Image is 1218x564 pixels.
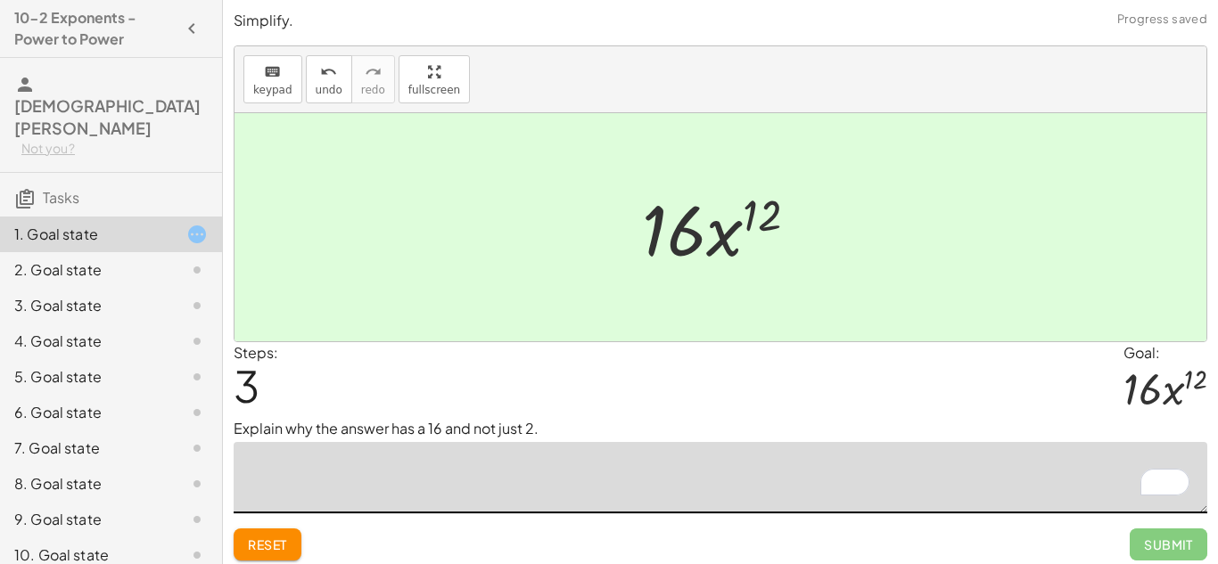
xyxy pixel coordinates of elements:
[186,366,208,388] i: Task not started.
[14,295,158,316] div: 3. Goal state
[234,442,1207,513] textarea: To enrich screen reader interactions, please activate Accessibility in Grammarly extension settings
[1123,342,1207,364] div: Goal:
[14,473,158,495] div: 8. Goal state
[14,366,158,388] div: 5. Goal state
[234,528,301,560] button: Reset
[253,84,292,96] span: keypad
[14,7,176,50] h4: 10-2 Exponents - Power to Power
[186,295,208,316] i: Task not started.
[186,331,208,352] i: Task not started.
[399,55,470,103] button: fullscreen
[21,140,208,158] div: Not you?
[320,61,337,83] i: undo
[316,84,342,96] span: undo
[351,55,395,103] button: redoredo
[186,402,208,423] i: Task not started.
[1117,11,1207,29] span: Progress saved
[361,84,385,96] span: redo
[14,509,158,530] div: 9. Goal state
[14,224,158,245] div: 1. Goal state
[186,473,208,495] i: Task not started.
[234,358,259,413] span: 3
[14,259,158,281] div: 2. Goal state
[408,84,460,96] span: fullscreen
[14,437,158,459] div: 7. Goal state
[14,95,201,138] span: [DEMOGRAPHIC_DATA][PERSON_NAME]
[234,11,1207,31] p: Simplify.
[14,402,158,423] div: 6. Goal state
[248,536,287,552] span: Reset
[365,61,382,83] i: redo
[186,224,208,245] i: Task started.
[186,509,208,530] i: Task not started.
[243,55,302,103] button: keyboardkeypad
[234,418,1207,439] p: Explain why the answer has a 16 and not just 2.
[43,188,79,207] span: Tasks
[306,55,352,103] button: undoundo
[264,61,281,83] i: keyboard
[234,343,278,362] label: Steps:
[14,331,158,352] div: 4. Goal state
[186,437,208,459] i: Task not started.
[186,259,208,281] i: Task not started.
